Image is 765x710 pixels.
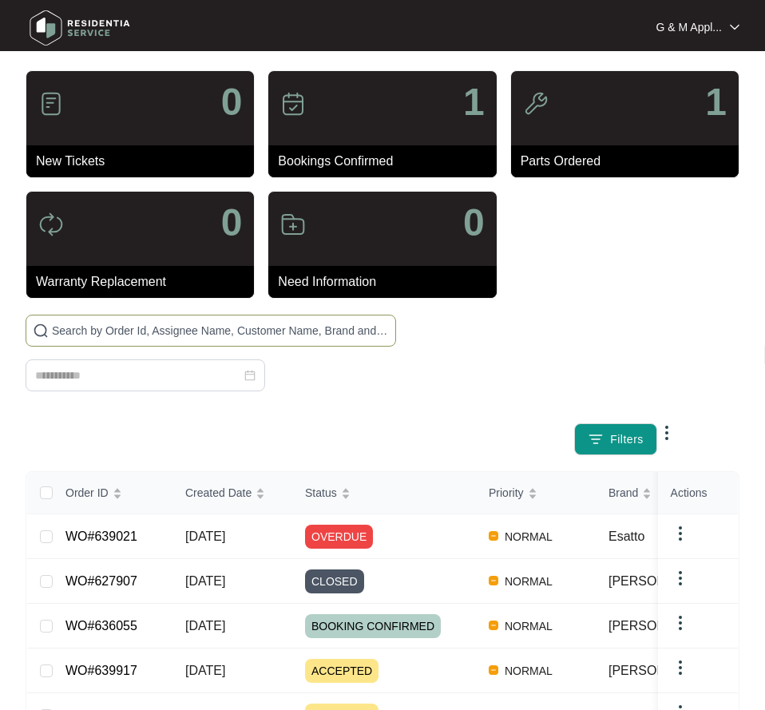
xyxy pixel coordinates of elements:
[278,152,496,171] p: Bookings Confirmed
[657,423,676,442] img: dropdown arrow
[280,212,306,237] img: icon
[610,431,644,448] span: Filters
[185,619,225,633] span: [DATE]
[608,530,644,543] span: Esatto
[489,484,524,502] span: Priority
[65,484,109,502] span: Order ID
[221,204,243,242] p: 0
[305,659,379,683] span: ACCEPTED
[608,619,714,633] span: [PERSON_NAME]
[608,484,638,502] span: Brand
[185,530,225,543] span: [DATE]
[36,272,254,292] p: Warranty Replacement
[671,658,690,677] img: dropdown arrow
[489,576,498,585] img: Vercel Logo
[588,431,604,447] img: filter icon
[498,527,559,546] span: NORMAL
[498,661,559,680] span: NORMAL
[476,472,596,514] th: Priority
[305,484,337,502] span: Status
[523,91,549,117] img: icon
[463,83,485,121] p: 1
[498,572,559,591] span: NORMAL
[33,323,49,339] img: search-icon
[65,664,137,677] a: WO#639917
[172,472,292,514] th: Created Date
[730,23,739,31] img: dropdown arrow
[574,423,657,455] button: filter iconFilters
[671,613,690,633] img: dropdown arrow
[53,472,172,514] th: Order ID
[671,524,690,543] img: dropdown arrow
[489,621,498,630] img: Vercel Logo
[498,617,559,636] span: NORMAL
[305,569,364,593] span: CLOSED
[608,574,714,588] span: [PERSON_NAME]
[65,574,137,588] a: WO#627907
[671,569,690,588] img: dropdown arrow
[305,525,373,549] span: OVERDUE
[292,472,476,514] th: Status
[658,472,738,514] th: Actions
[463,204,485,242] p: 0
[705,83,727,121] p: 1
[521,152,739,171] p: Parts Ordered
[65,530,137,543] a: WO#639021
[38,212,64,237] img: icon
[489,531,498,541] img: Vercel Logo
[596,472,714,514] th: Brand
[489,665,498,675] img: Vercel Logo
[38,91,64,117] img: icon
[608,664,714,677] span: [PERSON_NAME]
[185,664,225,677] span: [DATE]
[278,272,496,292] p: Need Information
[52,322,389,339] input: Search by Order Id, Assignee Name, Customer Name, Brand and Model
[280,91,306,117] img: icon
[24,4,136,52] img: residentia service logo
[656,19,722,35] p: G & M Appl...
[65,619,137,633] a: WO#636055
[185,484,252,502] span: Created Date
[36,152,254,171] p: New Tickets
[185,574,225,588] span: [DATE]
[221,83,243,121] p: 0
[305,614,441,638] span: BOOKING CONFIRMED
